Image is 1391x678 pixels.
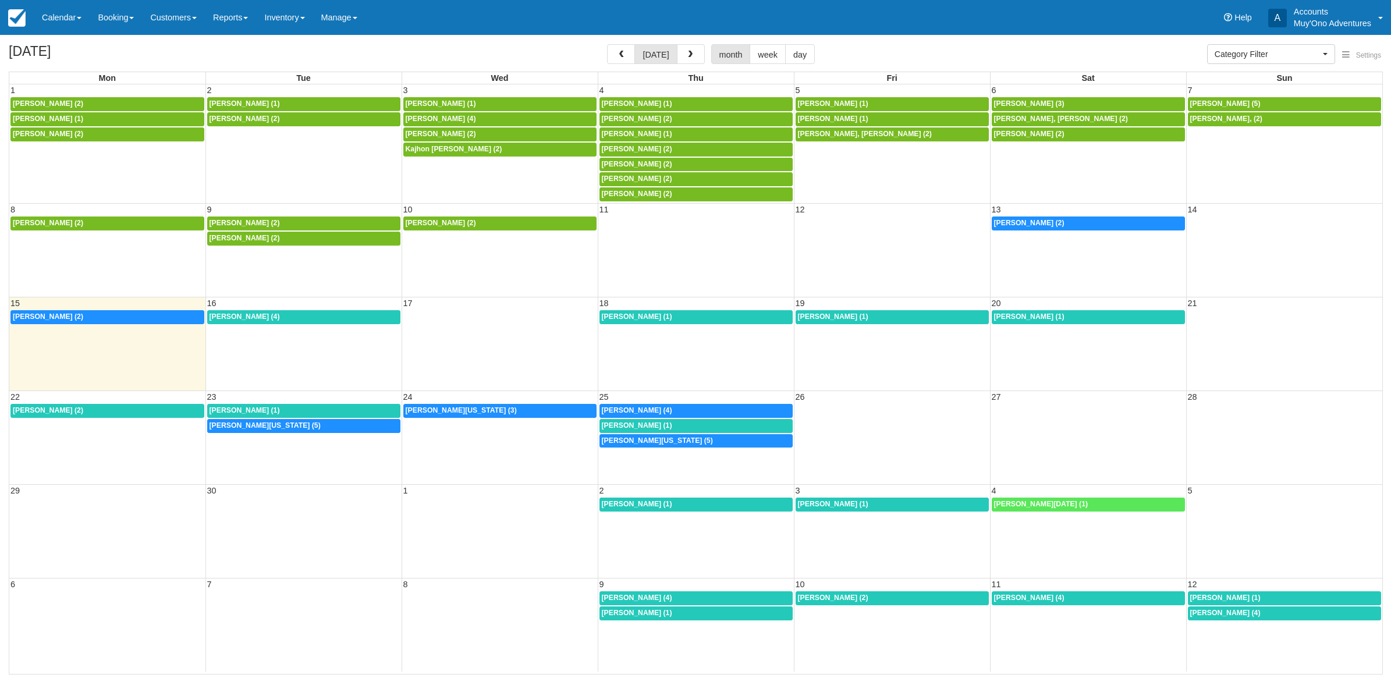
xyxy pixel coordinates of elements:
span: [PERSON_NAME] (2) [798,594,868,602]
span: Help [1234,13,1252,22]
span: 10 [794,580,806,589]
a: [PERSON_NAME] (1) [796,498,989,512]
a: [PERSON_NAME] (1) [599,97,793,111]
div: A [1268,9,1287,27]
span: 2 [206,86,213,95]
span: 24 [402,392,414,402]
span: 20 [991,299,1002,308]
p: Muy'Ono Adventures [1294,17,1371,29]
i: Help [1224,13,1232,22]
span: 26 [794,392,806,402]
span: 17 [402,299,414,308]
a: [PERSON_NAME] (2) [599,158,793,172]
span: 21 [1187,299,1198,308]
a: [PERSON_NAME] (2) [207,112,400,126]
a: [PERSON_NAME] (4) [1188,606,1382,620]
span: [PERSON_NAME] (1) [994,313,1064,321]
span: [PERSON_NAME] (2) [210,219,280,227]
span: 4 [598,86,605,95]
span: [PERSON_NAME] (2) [406,130,476,138]
button: week [750,44,786,64]
a: [PERSON_NAME] (2) [599,112,793,126]
span: 5 [794,86,801,95]
a: [PERSON_NAME][DATE] (1) [992,498,1185,512]
a: [PERSON_NAME] (1) [992,310,1185,324]
span: [PERSON_NAME] (2) [13,406,83,414]
a: [PERSON_NAME] (1) [599,127,793,141]
span: 9 [206,205,213,214]
img: checkfront-main-nav-mini-logo.png [8,9,26,27]
span: [PERSON_NAME] (2) [406,219,476,227]
span: 10 [402,205,414,214]
span: [PERSON_NAME] (1) [13,115,83,123]
span: [PERSON_NAME] (1) [602,130,672,138]
span: [PERSON_NAME] (2) [210,115,280,123]
a: [PERSON_NAME][US_STATE] (3) [403,404,597,418]
span: 14 [1187,205,1198,214]
h2: [DATE] [9,44,156,66]
span: [PERSON_NAME] (1) [602,421,672,429]
span: 9 [598,580,605,589]
span: [PERSON_NAME][US_STATE] (5) [210,421,321,429]
a: Kajhon [PERSON_NAME] (2) [403,143,597,157]
span: [PERSON_NAME] (1) [602,100,672,108]
span: Mon [98,73,116,83]
a: [PERSON_NAME] (3) [992,97,1185,111]
span: [PERSON_NAME] (1) [602,500,672,508]
span: 7 [1187,86,1194,95]
a: [PERSON_NAME] (1) [796,310,989,324]
span: 23 [206,392,218,402]
a: [PERSON_NAME] (1) [207,404,400,418]
span: 30 [206,486,218,495]
a: [PERSON_NAME] (2) [599,172,793,186]
a: [PERSON_NAME], (2) [1188,112,1382,126]
span: [PERSON_NAME] (2) [602,175,672,183]
span: 27 [991,392,1002,402]
span: [PERSON_NAME][DATE] (1) [994,500,1088,508]
a: [PERSON_NAME] (1) [207,97,400,111]
a: [PERSON_NAME] (2) [207,232,400,246]
span: [PERSON_NAME][US_STATE] (3) [406,406,517,414]
span: [PERSON_NAME] (1) [798,313,868,321]
span: Kajhon [PERSON_NAME] (2) [406,145,502,153]
a: [PERSON_NAME], [PERSON_NAME] (2) [796,127,989,141]
span: 1 [402,486,409,495]
a: [PERSON_NAME] (2) [207,216,400,230]
p: Accounts [1294,6,1371,17]
a: [PERSON_NAME] (4) [599,404,793,418]
span: [PERSON_NAME] (4) [1190,609,1261,617]
a: [PERSON_NAME] (2) [10,310,204,324]
span: 3 [794,486,801,495]
a: [PERSON_NAME] (4) [207,310,400,324]
span: [PERSON_NAME] (1) [798,500,868,508]
span: [PERSON_NAME] (1) [210,406,280,414]
span: [PERSON_NAME] (4) [602,406,672,414]
button: [DATE] [634,44,677,64]
span: 11 [598,205,610,214]
a: [PERSON_NAME] (2) [10,216,204,230]
span: Wed [491,73,509,83]
span: [PERSON_NAME] (1) [798,115,868,123]
span: [PERSON_NAME] (2) [13,219,83,227]
span: [PERSON_NAME] (4) [602,594,672,602]
span: 13 [991,205,1002,214]
span: [PERSON_NAME] (2) [994,130,1064,138]
a: [PERSON_NAME] (1) [599,498,793,512]
button: month [711,44,751,64]
span: 12 [1187,580,1198,589]
a: [PERSON_NAME] (2) [403,216,597,230]
button: Category Filter [1207,44,1335,64]
span: 5 [1187,486,1194,495]
a: [PERSON_NAME] (2) [992,216,1185,230]
a: [PERSON_NAME][US_STATE] (5) [207,419,400,433]
span: [PERSON_NAME], [PERSON_NAME] (2) [994,115,1128,123]
a: [PERSON_NAME] (2) [10,97,204,111]
span: 28 [1187,392,1198,402]
span: 29 [9,486,21,495]
span: 16 [206,299,218,308]
a: [PERSON_NAME] (1) [599,606,793,620]
span: [PERSON_NAME] (2) [602,160,672,168]
span: 1 [9,86,16,95]
a: [PERSON_NAME] (1) [796,97,989,111]
span: [PERSON_NAME] (2) [602,115,672,123]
